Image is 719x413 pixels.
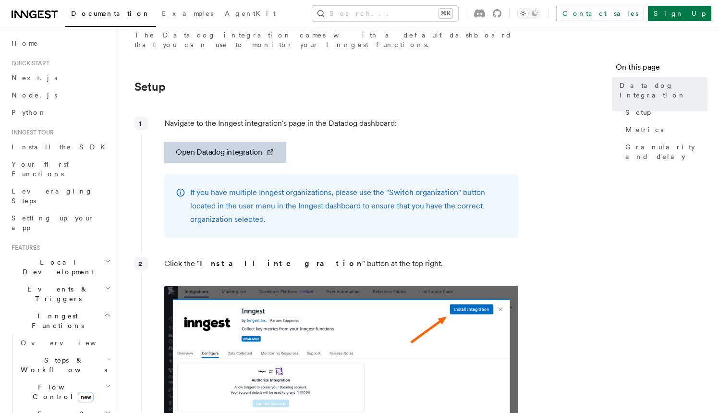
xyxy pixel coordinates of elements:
[8,104,113,121] a: Python
[219,3,281,26] a: AgentKit
[12,214,94,231] span: Setting up your app
[8,307,113,334] button: Inngest Functions
[12,160,69,178] span: Your first Functions
[625,125,663,134] span: Metrics
[8,182,113,209] a: Leveraging Steps
[8,86,113,104] a: Node.js
[620,81,707,100] span: Datadog integration
[8,69,113,86] a: Next.js
[622,121,707,138] a: Metrics
[8,257,105,277] span: Local Development
[648,6,711,21] a: Sign Up
[71,10,150,17] span: Documentation
[156,3,219,26] a: Examples
[225,10,276,17] span: AgentKit
[8,60,49,67] span: Quick start
[134,30,519,49] p: The Datadog integration comes with a default dashboard that you can use to monitor your Inngest f...
[12,187,93,205] span: Leveraging Steps
[8,129,54,136] span: Inngest tour
[17,352,113,378] button: Steps & Workflows
[134,257,148,270] div: 2
[12,91,57,99] span: Node.js
[556,6,644,21] a: Contact sales
[8,156,113,182] a: Your first Functions
[625,142,707,161] span: Granularity and delay
[134,80,166,94] a: Setup
[8,284,105,304] span: Events & Triggers
[17,334,113,352] a: Overview
[517,8,540,19] button: Toggle dark mode
[164,117,518,130] p: Navigate to the Inngest integration's page in the Datadog dashboard:
[8,280,113,307] button: Events & Triggers
[162,10,213,17] span: Examples
[164,257,518,270] p: Click the " " button at the top right.
[12,143,111,151] span: Install the SDK
[616,77,707,104] a: Datadog integration
[17,378,113,405] button: Flow Controlnew
[616,61,707,77] h4: On this page
[622,138,707,165] a: Granularity and delay
[17,382,106,401] span: Flow Control
[8,311,104,330] span: Inngest Functions
[164,142,286,163] a: Open Datadog integration
[439,9,452,18] kbd: ⌘K
[17,355,107,375] span: Steps & Workflows
[200,259,362,268] strong: Install integration
[622,104,707,121] a: Setup
[8,35,113,52] a: Home
[190,186,507,226] p: If you have multiple Inngest organizations, please use the " " button located in the user menu in...
[389,188,458,197] a: Switch organization
[12,38,38,48] span: Home
[12,109,47,116] span: Python
[8,254,113,280] button: Local Development
[8,138,113,156] a: Install the SDK
[8,244,40,252] span: Features
[625,108,651,117] span: Setup
[78,392,94,402] span: new
[12,74,57,82] span: Next.js
[134,117,148,130] div: 1
[21,339,120,347] span: Overview
[312,6,458,21] button: Search...⌘K
[65,3,156,27] a: Documentation
[8,209,113,236] a: Setting up your app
